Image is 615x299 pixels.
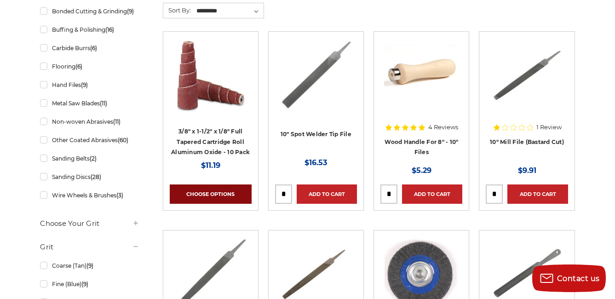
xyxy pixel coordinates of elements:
a: Add to Cart [297,184,357,204]
a: Buffing & Polishing [40,22,139,38]
a: Metal Saw Blades [40,95,139,111]
img: Cartridge Roll 3/8" x 1-1/2" x 1/8" Full Tapered [174,38,247,112]
span: (9) [86,262,93,269]
select: Sort By: [195,4,264,18]
span: (9) [81,81,88,88]
h5: Grit [40,241,139,253]
span: (28) [91,173,101,180]
span: (9) [81,281,88,287]
a: Bonded Cutting & Grinding [40,3,139,19]
span: 1 Review [536,124,562,130]
span: $16.53 [305,158,327,167]
a: 10" spot welder tip file [275,38,357,120]
span: (6) [90,45,97,52]
img: 10" Mill File Bastard Cut [490,38,564,112]
span: $9.91 [518,166,536,175]
a: Sanding Belts [40,150,139,167]
span: $11.19 [201,161,220,170]
span: 4 Reviews [428,124,458,130]
a: Add to Cart [507,184,568,204]
a: Quick view [179,264,242,283]
a: Quick view [284,66,348,84]
button: Contact us [532,264,606,292]
h5: Choose Your Grit [40,218,139,229]
span: (16) [105,26,114,33]
a: Coarse (Tan) [40,258,139,274]
a: Hand Files [40,77,139,93]
span: (11) [113,118,121,125]
span: (60) [118,137,128,144]
span: (11) [100,100,107,107]
span: (2) [90,155,97,162]
a: Quick view [390,66,453,84]
a: 10" Mill File Bastard Cut [486,38,568,120]
a: 3/8" x 1-1/2" x 1/8" Full Tapered Cartridge Roll Aluminum Oxide - 10 Pack [171,128,250,155]
a: Add to Cart [402,184,462,204]
a: Choose Options [170,184,252,204]
a: File Handle [380,38,462,120]
a: Carbide Burrs [40,40,139,56]
a: Quick view [390,264,453,283]
span: $5.29 [412,166,431,175]
a: Flooring [40,58,139,75]
img: File Handle [384,38,459,112]
label: Sort By: [163,3,191,17]
a: Quick view [179,66,242,84]
a: Non-woven Abrasives [40,114,139,130]
span: (3) [116,192,123,199]
span: Contact us [557,274,600,283]
a: Other Coated Abrasives [40,132,139,148]
a: 10" Spot Welder Tip File [281,131,351,138]
a: Wire Wheels & Brushes [40,187,139,203]
a: Sanding Discs [40,169,139,185]
img: 10" spot welder tip file [279,38,353,112]
a: Quick view [495,264,559,283]
a: Wood Handle For 8" - 10" Files [385,138,458,156]
a: Quick view [495,66,559,84]
a: 10" Mill File (Bastard Cut) [490,138,564,145]
a: Cartridge Roll 3/8" x 1-1/2" x 1/8" Full Tapered [170,38,252,120]
span: (9) [127,8,134,15]
a: Fine (Blue) [40,276,139,292]
span: (6) [75,63,82,70]
a: Quick view [284,264,348,283]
